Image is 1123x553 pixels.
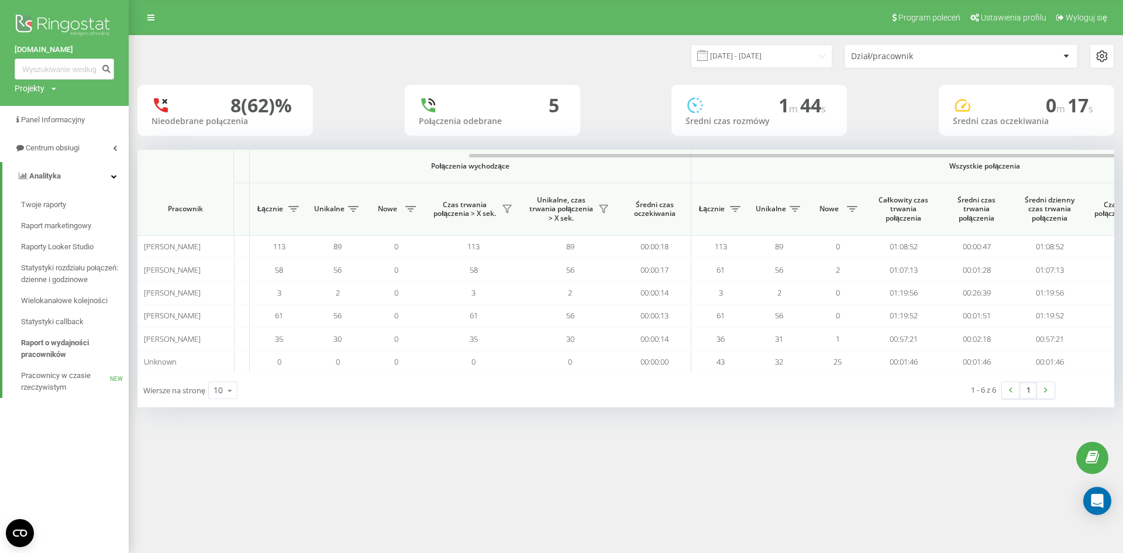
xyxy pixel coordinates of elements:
span: Całkowity czas trwania połączenia [876,195,931,223]
td: 01:19:52 [867,304,940,327]
td: 00:00:00 [618,351,691,373]
span: 31 [775,334,783,344]
a: Raporty Looker Studio [21,236,129,257]
input: Wyszukiwanie według numeru [15,59,114,80]
span: Raport marketingowy [21,220,91,232]
div: 10 [213,384,223,396]
span: 0 [1046,92,1067,118]
span: 2 [336,287,340,298]
span: Unikalne [756,204,786,214]
span: 0 [336,356,340,367]
span: 25 [833,356,842,367]
span: Łącznie [697,204,726,214]
span: 44 [800,92,826,118]
td: 01:19:56 [867,281,940,304]
span: Panel Informacyjny [21,115,85,124]
td: 01:07:13 [867,258,940,281]
span: Ustawienia profilu [981,13,1046,22]
div: Nieodebrane połączenia [151,116,299,126]
span: Pracownik [147,204,223,214]
span: 56 [566,265,574,275]
div: Średni czas oczekiwania [953,116,1100,126]
span: 113 [715,241,727,252]
span: Łącznie [256,204,285,214]
span: Unikalne, czas trwania połączenia > X sek. [528,195,595,223]
span: Pracownicy w czasie rzeczywistym [21,370,110,393]
span: 61 [716,265,725,275]
a: Analityka [2,162,129,190]
span: 3 [471,287,476,298]
span: 58 [470,265,478,275]
span: 17 [1067,92,1093,118]
span: 1 [778,92,800,118]
td: 00:02:18 [940,327,1013,350]
span: Średni czas trwania połączenia [949,195,1004,223]
span: Średni dzienny czas trwania połączenia [1022,195,1077,223]
a: Statystyki callback [21,311,129,332]
span: 58 [275,265,283,275]
td: 00:00:14 [618,327,691,350]
span: Nowe [373,204,402,214]
span: Połączenia wychodzące [277,162,664,171]
span: 89 [775,241,783,252]
span: Raporty Looker Studio [21,241,94,253]
span: 0 [836,310,840,321]
span: Wiersze na stronę [143,385,205,396]
span: Statystyki callback [21,316,84,328]
span: [PERSON_NAME] [144,287,201,298]
td: 00:01:46 [1013,351,1086,373]
span: 0 [836,287,840,298]
span: Nowe [814,204,843,214]
td: 01:08:52 [867,235,940,258]
span: 61 [470,310,478,321]
td: 01:19:52 [1013,304,1086,327]
div: Open Intercom Messenger [1083,487,1111,515]
span: 3 [277,287,281,298]
td: 01:08:52 [1013,235,1086,258]
td: 00:00:14 [618,281,691,304]
span: [PERSON_NAME] [144,265,201,275]
span: 0 [568,356,572,367]
div: Projekty [15,83,44,94]
td: 00:00:17 [618,258,691,281]
td: 00:00:18 [618,235,691,258]
div: 8 (62)% [230,94,292,116]
a: Wielokanałowe kolejności [21,290,129,311]
td: 00:01:51 [940,304,1013,327]
span: [PERSON_NAME] [144,241,201,252]
span: 43 [716,356,725,367]
td: 01:07:13 [1013,258,1086,281]
span: 56 [775,265,783,275]
a: Raport o wydajności pracowników [21,332,129,365]
span: [PERSON_NAME] [144,334,201,344]
div: 1 - 6 z 6 [971,384,996,396]
span: 0 [394,356,398,367]
a: Statystyki rozdziału połączeń: dzienne i godzinowe [21,257,129,290]
span: 0 [394,334,398,344]
span: Centrum obsługi [26,143,80,152]
span: Twoje raporty [21,199,66,211]
button: Open CMP widget [6,519,34,547]
span: s [821,102,826,115]
span: 0 [394,287,398,298]
span: Unikalne [314,204,345,214]
span: 56 [333,310,342,321]
td: 00:00:47 [940,235,1013,258]
td: 00:01:28 [940,258,1013,281]
span: 0 [471,356,476,367]
td: 00:01:46 [867,351,940,373]
span: 61 [275,310,283,321]
div: Dział/pracownik [851,51,991,61]
span: Program poleceń [898,13,960,22]
a: 1 [1019,382,1037,399]
span: [PERSON_NAME] [144,310,201,321]
span: Średni czas oczekiwania [627,200,682,218]
span: Wyloguj się [1066,13,1107,22]
td: 00:26:39 [940,281,1013,304]
span: Czas trwania połączenia > X sek. [431,200,498,218]
span: 35 [470,334,478,344]
span: 56 [333,265,342,275]
span: m [1056,102,1067,115]
span: 56 [775,310,783,321]
span: Wielokanałowe kolejności [21,295,108,307]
